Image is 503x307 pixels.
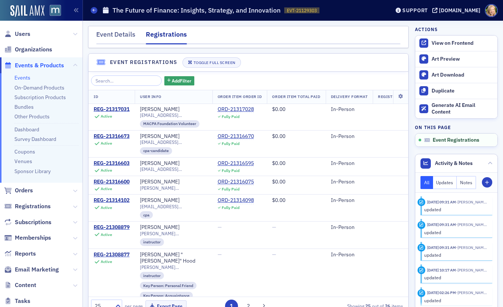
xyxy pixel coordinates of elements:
[420,176,433,189] button: All
[331,197,368,204] div: In-Person
[456,199,487,205] span: Natalie Antonakas
[456,222,487,227] span: Natalie Antonakas
[15,186,33,195] span: Orders
[432,8,483,13] button: [DOMAIN_NAME]
[140,139,207,145] span: [EMAIL_ADDRESS][DOMAIN_NAME]
[415,67,497,83] a: Art Download
[415,124,498,131] h4: On this page
[432,40,494,47] div: View on Frontend
[140,204,207,209] span: [EMAIL_ADDRESS][DOMAIN_NAME]
[331,106,368,113] div: In-Person
[140,197,180,204] div: [PERSON_NAME]
[15,266,59,274] span: Email Marketing
[140,272,164,279] div: instructor
[378,94,419,99] span: Registration Date
[331,133,368,140] div: In-Person
[94,224,130,231] div: REG-21308879
[101,232,112,237] div: Active
[101,186,112,191] div: Active
[427,267,456,273] time: 9/19/2025 10:17 AM
[4,250,36,258] a: Reports
[172,77,191,84] span: Add Filter
[101,141,112,146] div: Active
[456,245,487,250] span: Natalie Antonakas
[218,94,262,99] span: Order Item Order ID
[331,160,368,167] div: In-Person
[182,57,241,68] button: Toggle Full Screen
[418,221,425,229] div: Update
[218,179,254,185] a: ORD-21316075
[14,158,32,165] a: Venues
[14,94,66,101] a: Subscription Products
[164,76,195,85] button: AddFilter
[418,289,425,297] div: Update
[140,133,180,140] a: [PERSON_NAME]
[14,84,64,91] a: On-Demand Products
[222,114,239,119] div: Fully Paid
[94,179,130,185] a: REG-21316600
[96,30,135,43] div: Event Details
[4,297,30,305] a: Tasks
[456,267,487,273] span: Natalie Antonakas
[113,6,281,15] h1: The Future of Finance: Insights, Strategy, and Innovation
[140,264,207,270] span: [PERSON_NAME][EMAIL_ADDRESS][DOMAIN_NAME]
[432,88,494,94] div: Duplicate
[415,51,497,67] a: Art Preview
[432,56,494,63] div: Art Preview
[94,252,130,258] a: REG-21308877
[415,83,497,99] button: Duplicate
[14,104,34,110] a: Bundles
[218,197,254,204] a: ORD-21314098
[4,266,59,274] a: Email Marketing
[424,206,487,213] div: updated
[140,224,180,231] a: [PERSON_NAME]
[456,290,487,295] span: Sarah Knight
[10,5,44,17] img: SailAMX
[4,234,51,242] a: Memberships
[439,7,480,14] div: [DOMAIN_NAME]
[94,133,130,140] a: REG-21316673
[331,252,368,258] div: In-Person
[272,197,285,203] span: $0.00
[15,61,64,70] span: Events & Products
[402,7,428,14] div: Support
[272,106,285,112] span: $0.00
[140,179,180,185] div: [PERSON_NAME]
[140,185,207,191] span: [PERSON_NAME][EMAIL_ADDRESS][PERSON_NAME][DOMAIN_NAME]
[101,114,112,119] div: Active
[140,147,172,155] div: cpa-candidate
[140,211,153,219] div: cpa
[218,224,222,230] span: —
[331,224,368,231] div: In-Person
[415,26,438,33] h4: Actions
[287,7,317,14] span: EVT-21129303
[433,137,479,144] span: Event Registrations
[4,61,64,70] a: Events & Products
[140,106,180,113] a: [PERSON_NAME]
[15,30,30,38] span: Users
[424,274,487,281] div: updated
[140,94,161,99] span: User Info
[218,133,254,140] a: ORD-21316670
[94,106,130,113] a: REG-21317031
[457,176,476,189] button: Notes
[424,297,487,304] div: updated
[101,259,112,264] div: Active
[14,136,56,142] a: Survey Dashboard
[485,4,498,17] span: Profile
[272,251,276,258] span: —
[91,75,162,86] input: Search…
[140,252,207,264] a: [PERSON_NAME] "[PERSON_NAME]" Hood
[331,179,368,185] div: In-Person
[272,224,276,230] span: —
[218,160,254,167] div: ORD-21316595
[140,160,180,167] div: [PERSON_NAME]
[418,244,425,252] div: Update
[218,251,222,258] span: —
